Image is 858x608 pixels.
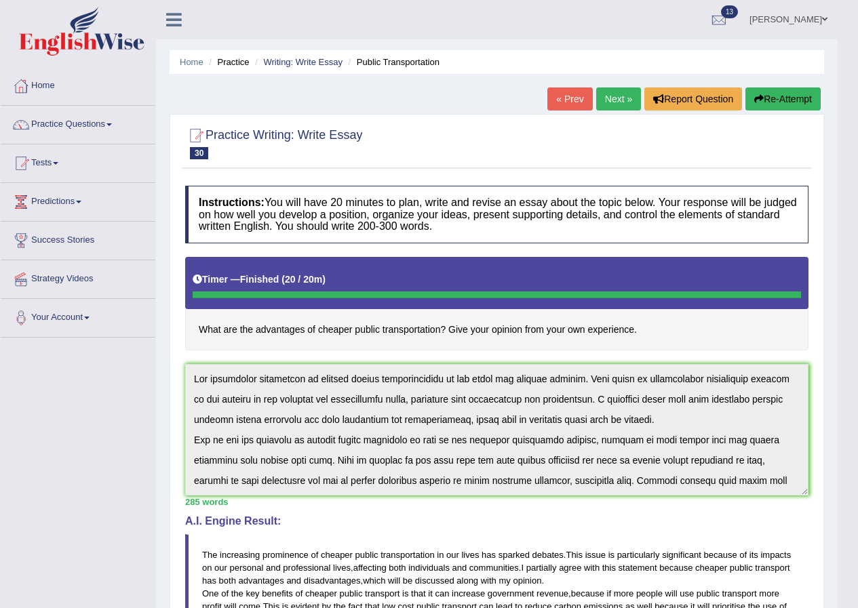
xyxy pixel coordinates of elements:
[469,563,519,573] span: communities
[266,563,281,573] span: and
[411,588,426,599] span: that
[437,550,444,560] span: in
[759,588,779,599] span: more
[185,125,362,159] h2: Practice Writing: Write Essay
[521,563,524,573] span: I
[240,274,279,285] b: Finished
[428,588,433,599] span: it
[607,588,612,599] span: if
[602,563,616,573] span: this
[311,550,318,560] span: of
[388,575,400,586] span: will
[680,588,694,599] span: use
[263,57,343,67] a: Writing: Write Essay
[636,588,663,599] span: people
[482,550,496,560] span: has
[402,588,408,599] span: is
[1,183,155,217] a: Predictions
[345,56,440,68] li: Public Transportation
[180,57,203,67] a: Home
[499,575,510,586] span: my
[365,588,399,599] span: transport
[220,550,260,560] span: increasing
[596,87,641,110] a: Next »
[644,87,742,110] button: Report Question
[231,588,243,599] span: the
[381,550,435,560] span: transportation
[321,550,353,560] span: cheaper
[185,515,808,527] h4: A.I. Engine Result:
[749,550,758,560] span: its
[305,588,337,599] span: cheaper
[246,588,259,599] span: key
[697,588,720,599] span: public
[452,588,485,599] span: increase
[665,588,678,599] span: will
[219,575,236,586] span: both
[202,550,217,560] span: The
[532,550,564,560] span: debates
[452,563,467,573] span: and
[304,575,361,586] span: disadvantages
[214,563,227,573] span: our
[408,563,450,573] span: individuals
[585,550,606,560] span: issue
[283,563,330,573] span: professional
[659,563,693,573] span: because
[566,550,583,560] span: This
[322,274,326,285] b: )
[722,588,756,599] span: transport
[221,588,229,599] span: of
[435,588,449,599] span: can
[755,563,789,573] span: transport
[513,575,541,586] span: opinion
[446,550,459,560] span: our
[662,550,701,560] span: significant
[206,56,249,68] li: Practice
[1,260,155,294] a: Strategy Videos
[202,563,212,573] span: on
[185,186,808,243] h4: You will have 20 minutes to plan, write and revise an essay about the topic below. Your response ...
[230,563,264,573] span: personal
[239,575,284,586] span: advantages
[547,87,592,110] a: « Prev
[295,588,303,599] span: of
[739,550,747,560] span: of
[403,575,412,586] span: be
[355,550,378,560] span: public
[617,550,660,560] span: particularly
[1,222,155,256] a: Success Stories
[363,575,385,586] span: which
[1,106,155,140] a: Practice Questions
[526,563,557,573] span: partially
[619,563,657,573] span: statement
[285,274,322,285] b: 20 / 20m
[584,563,600,573] span: with
[704,550,737,560] span: because
[333,563,351,573] span: lives
[185,495,808,508] div: 285 words
[1,144,155,178] a: Tests
[695,563,727,573] span: cheaper
[389,563,406,573] span: both
[281,274,285,285] b: (
[190,147,208,159] span: 30
[721,5,738,18] span: 13
[262,550,309,560] span: prominence
[286,575,301,586] span: and
[537,588,568,599] span: revenue
[193,275,326,285] h5: Timer —
[481,575,496,586] span: with
[353,563,387,573] span: affecting
[1,67,155,101] a: Home
[202,575,216,586] span: has
[571,588,604,599] span: because
[608,550,615,560] span: is
[760,550,791,560] span: impacts
[199,197,265,208] b: Instructions:
[499,550,530,560] span: sparked
[1,299,155,333] a: Your Account
[339,588,362,599] span: public
[202,588,219,599] span: One
[415,575,454,586] span: discussed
